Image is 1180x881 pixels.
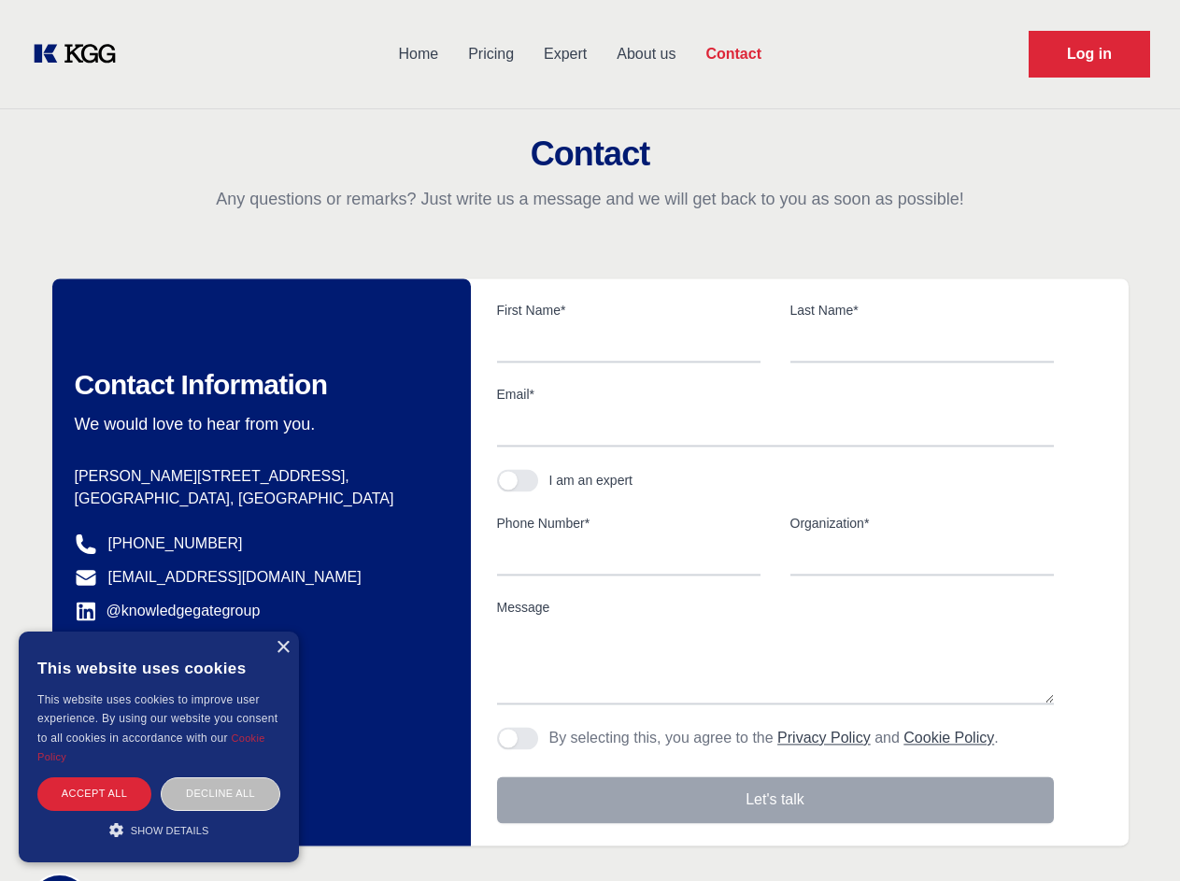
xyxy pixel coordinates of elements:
[453,30,529,78] a: Pricing
[497,385,1054,404] label: Email*
[790,301,1054,320] label: Last Name*
[497,514,761,533] label: Phone Number*
[602,30,690,78] a: About us
[37,732,265,762] a: Cookie Policy
[37,646,280,690] div: This website uses cookies
[75,600,261,622] a: @knowledgegategroup
[790,514,1054,533] label: Organization*
[75,368,441,402] h2: Contact Information
[549,727,999,749] p: By selecting this, you agree to the and .
[108,533,243,555] a: [PHONE_NUMBER]
[75,413,441,435] p: We would love to hear from you.
[276,641,290,655] div: Close
[529,30,602,78] a: Expert
[22,135,1158,173] h2: Contact
[903,730,994,746] a: Cookie Policy
[75,465,441,488] p: [PERSON_NAME][STREET_ADDRESS],
[75,488,441,510] p: [GEOGRAPHIC_DATA], [GEOGRAPHIC_DATA]
[690,30,776,78] a: Contact
[131,825,209,836] span: Show details
[1029,31,1150,78] a: Request Demo
[497,776,1054,823] button: Let's talk
[383,30,453,78] a: Home
[30,39,131,69] a: KOL Knowledge Platform: Talk to Key External Experts (KEE)
[37,777,151,810] div: Accept all
[497,598,1054,617] label: Message
[161,777,280,810] div: Decline all
[497,301,761,320] label: First Name*
[1087,791,1180,881] iframe: Chat Widget
[777,730,871,746] a: Privacy Policy
[22,188,1158,210] p: Any questions or remarks? Just write us a message and we will get back to you as soon as possible!
[37,693,277,745] span: This website uses cookies to improve user experience. By using our website you consent to all coo...
[108,566,362,589] a: [EMAIL_ADDRESS][DOMAIN_NAME]
[37,820,280,839] div: Show details
[549,471,633,490] div: I am an expert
